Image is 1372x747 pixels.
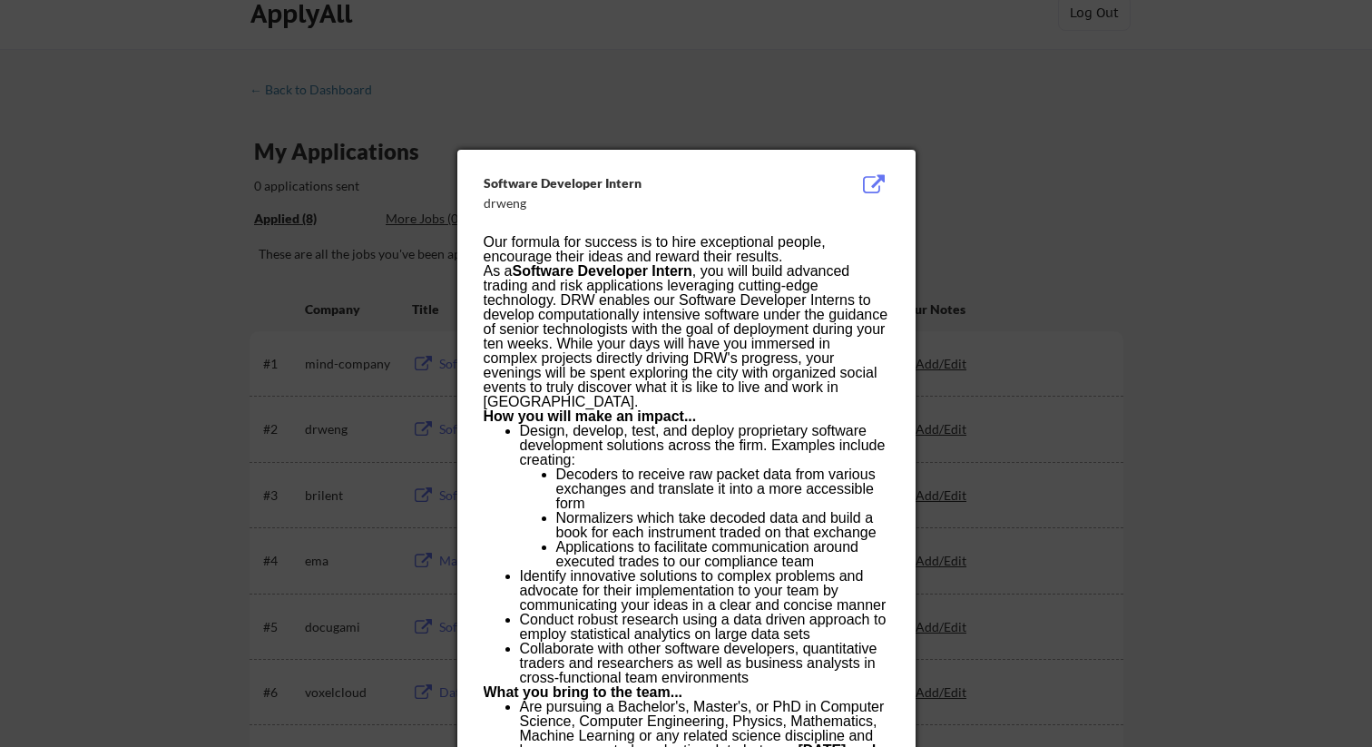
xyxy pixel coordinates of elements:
li: Applications to facilitate communication around executed trades to our compliance team [556,540,888,569]
li: Normalizers which take decoded data and build a book for each instrument traded on that exchange [556,511,888,540]
strong: What you bring to the team... [484,684,683,700]
li: Identify innovative solutions to complex problems and advocate for their implementation to your t... [520,569,888,613]
div: drweng [484,194,798,212]
li: Decoders to receive raw packet data from various exchanges and translate it into a more accessibl... [556,467,888,511]
strong: How you will make an impact... [484,408,697,424]
p: As a , you will build advanced trading and risk applications leveraging cutting-edge technology. ... [484,264,888,409]
p: Our formula for success is to hire exceptional people, encourage their ideas and reward their res... [484,235,888,264]
li: Conduct robust research using a data driven approach to employ statistical analytics on large dat... [520,613,888,642]
div: Software Developer Intern [484,174,798,192]
li: Design, develop, test, and deploy proprietary software development solutions across the firm. Exa... [520,424,888,569]
li: Collaborate with other software developers, quantitative traders and researchers as well as busin... [520,642,888,685]
strong: Software Developer Intern [513,263,692,279]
